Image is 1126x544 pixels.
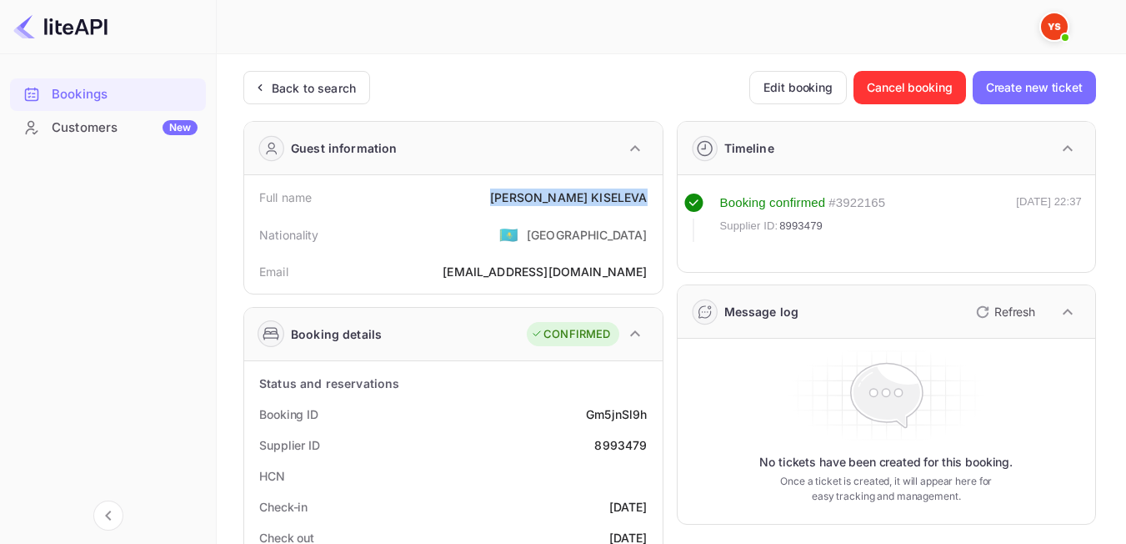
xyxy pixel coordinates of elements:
[586,405,647,423] div: Gm5jnSl9h
[259,498,308,516] div: Check-in
[775,474,998,504] p: Once a ticket is created, it will appear here for easy tracking and management.
[52,85,198,104] div: Bookings
[1016,194,1082,242] div: [DATE] 22:37
[973,71,1096,104] button: Create new ticket
[720,194,826,213] div: Booking confirmed
[531,326,610,343] div: CONFIRMED
[93,501,123,531] button: Collapse navigation
[994,303,1035,320] p: Refresh
[291,139,398,157] div: Guest information
[163,120,198,135] div: New
[272,79,356,97] div: Back to search
[13,13,108,40] img: LiteAPI logo
[10,78,206,109] a: Bookings
[259,375,399,392] div: Status and reservations
[966,299,1042,325] button: Refresh
[291,325,382,343] div: Booking details
[259,436,320,454] div: Supplier ID
[527,226,648,244] div: [GEOGRAPHIC_DATA]
[828,194,885,213] div: # 3922165
[720,218,778,234] span: Supplier ID:
[443,263,647,280] div: [EMAIL_ADDRESS][DOMAIN_NAME]
[10,112,206,144] div: CustomersNew
[724,303,799,320] div: Message log
[499,219,518,249] span: United States
[779,218,823,234] span: 8993479
[609,498,648,516] div: [DATE]
[759,454,1013,471] p: No tickets have been created for this booking.
[853,71,966,104] button: Cancel booking
[1041,13,1068,40] img: Yandex Support
[259,405,318,423] div: Booking ID
[52,118,198,138] div: Customers
[594,436,647,454] div: 8993479
[749,71,847,104] button: Edit booking
[259,467,285,485] div: HCN
[259,263,288,280] div: Email
[10,78,206,111] div: Bookings
[10,112,206,143] a: CustomersNew
[259,189,312,206] div: Full name
[490,189,647,206] div: [PERSON_NAME] KISELEVA
[259,226,319,244] div: Nationality
[724,139,774,157] div: Timeline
